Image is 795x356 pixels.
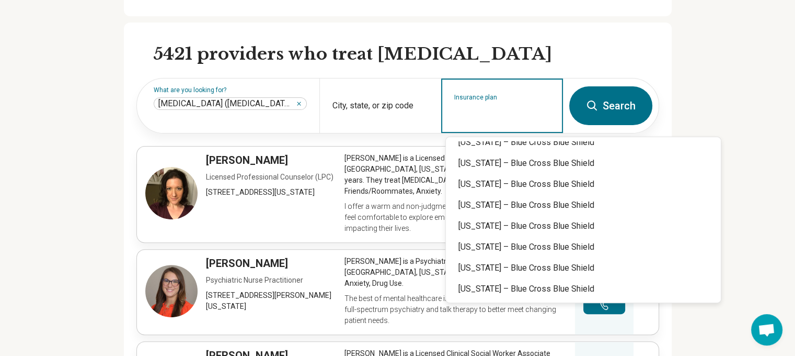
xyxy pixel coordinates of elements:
[296,101,302,107] button: Posttraumatic Stress Disorder (PTSD)
[158,98,294,109] span: [MEDICAL_DATA] ([MEDICAL_DATA])
[446,141,721,298] div: Suggestions
[446,258,721,279] div: [US_STATE] – Blue Cross Blue Shield
[446,279,721,299] div: [US_STATE] – Blue Cross Blue Shield
[446,132,721,153] div: [US_STATE] – Blue Cross Blue Shield
[446,153,721,174] div: [US_STATE] – Blue Cross Blue Shield
[569,86,652,125] button: Search
[751,314,782,346] div: Open chat
[446,216,721,237] div: [US_STATE] – Blue Cross Blue Shield
[446,174,721,195] div: [US_STATE] – Blue Cross Blue Shield
[446,195,721,216] div: [US_STATE] – Blue Cross Blue Shield
[446,237,721,258] div: [US_STATE] – Blue Cross Blue Shield
[153,43,659,65] h2: 5421 providers who treat [MEDICAL_DATA]
[154,87,307,93] label: What are you looking for?
[583,295,625,314] button: Make a phone call
[154,97,307,110] div: Posttraumatic Stress Disorder (PTSD)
